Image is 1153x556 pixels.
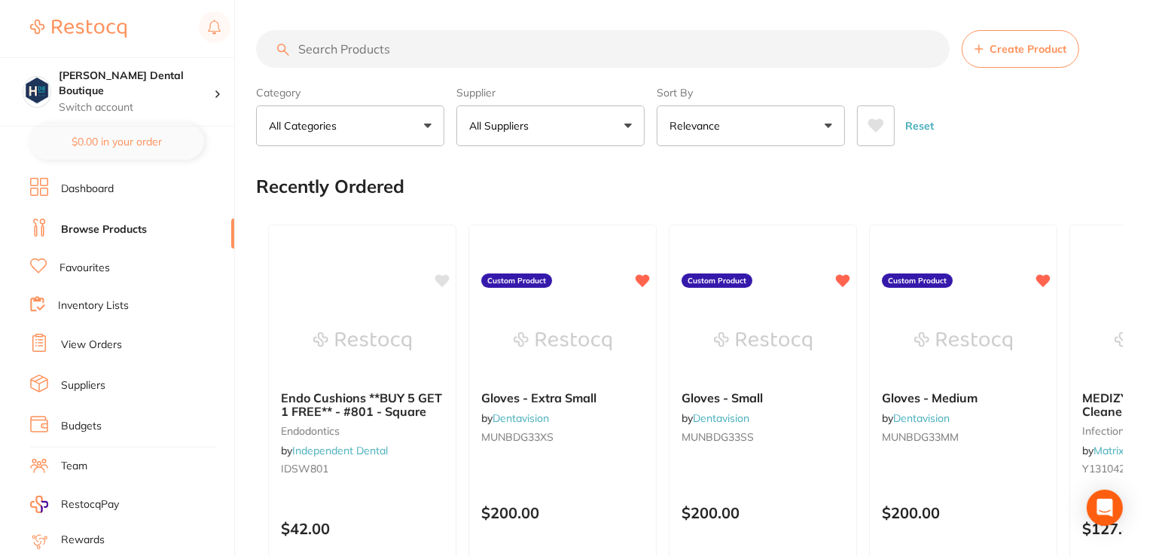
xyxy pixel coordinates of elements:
[61,419,102,434] a: Budgets
[990,43,1066,55] span: Create Product
[682,411,749,425] span: by
[682,431,844,443] small: MUNBDG33SS
[682,504,844,521] p: $200.00
[893,411,950,425] a: Dentavision
[962,30,1079,68] button: Create Product
[481,411,549,425] span: by
[256,176,404,197] h2: Recently Ordered
[481,391,644,405] b: Gloves - Extra Small
[61,338,122,353] a: View Orders
[30,496,119,513] a: RestocqPay
[882,391,1045,405] b: Gloves - Medium
[61,533,105,548] a: Rewards
[256,30,950,68] input: Search Products
[914,304,1012,379] img: Gloves - Medium
[30,20,127,38] img: Restocq Logo
[59,69,214,98] h4: Harris Dental Boutique
[59,100,214,115] p: Switch account
[1087,490,1123,526] div: Open Intercom Messenger
[58,298,129,313] a: Inventory Lists
[882,431,1045,443] small: MUNBDG33MM
[882,411,950,425] span: by
[269,118,343,133] p: All Categories
[61,182,114,197] a: Dashboard
[313,304,411,379] img: Endo Cushions **BUY 5 GET 1 FREE** - #801 - Square
[23,77,50,104] img: Harris Dental Boutique
[514,304,612,379] img: Gloves - Extra Small
[30,496,48,513] img: RestocqPay
[30,124,204,160] button: $0.00 in your order
[61,222,147,237] a: Browse Products
[61,378,105,393] a: Suppliers
[456,105,645,146] button: All Suppliers
[256,86,444,99] label: Category
[456,86,645,99] label: Supplier
[59,261,110,276] a: Favourites
[481,431,644,443] small: MUNBDG33XS
[670,118,726,133] p: Relevance
[693,411,749,425] a: Dentavision
[481,504,644,521] p: $200.00
[657,86,845,99] label: Sort By
[281,425,444,437] small: endodontics
[882,504,1045,521] p: $200.00
[61,459,87,474] a: Team
[281,463,444,475] small: IDSW801
[657,105,845,146] button: Relevance
[493,411,549,425] a: Dentavision
[882,273,953,289] label: Custom Product
[901,105,938,146] button: Reset
[281,444,388,457] span: by
[682,391,844,405] b: Gloves - Small
[481,273,552,289] label: Custom Product
[714,304,812,379] img: Gloves - Small
[469,118,535,133] p: All Suppliers
[292,444,388,457] a: Independent Dental
[281,520,444,537] p: $42.00
[30,11,127,46] a: Restocq Logo
[682,273,752,289] label: Custom Product
[256,105,444,146] button: All Categories
[61,497,119,512] span: RestocqPay
[281,391,444,419] b: Endo Cushions **BUY 5 GET 1 FREE** - #801 - Square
